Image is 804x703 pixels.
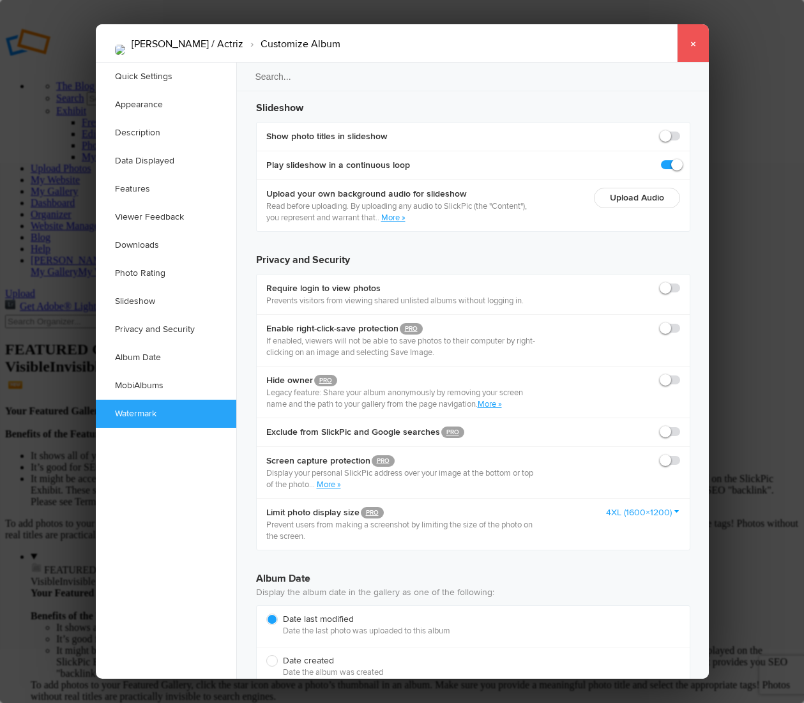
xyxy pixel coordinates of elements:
[96,119,236,147] a: Description
[132,33,243,55] li: [PERSON_NAME] / Actriz
[96,231,236,259] a: Downloads
[381,213,406,223] a: More »
[361,507,384,518] a: PRO
[96,315,236,344] a: Privacy and Security
[10,31,423,46] p: Edad: 31 Años
[96,372,236,400] a: MobiAlbums
[266,519,535,542] p: Prevent users from making a screenshot by limiting the size of the photo on the screen.
[115,45,125,55] img: DSC_9089-Editar.jpg
[96,259,236,287] a: Photo Rating
[317,480,341,490] a: More »
[283,625,674,637] span: Date the last photo was uploaded to this album
[283,667,674,678] span: Date the album was created
[266,130,388,143] b: Show photo titles in slideshow
[266,655,674,678] span: Date created
[96,63,236,91] a: Quick Settings
[372,455,395,467] a: PRO
[256,90,690,116] h3: Slideshow
[400,323,423,335] a: PRO
[266,374,535,387] b: Hide owner
[309,480,317,490] span: ...
[96,175,236,203] a: Features
[266,467,535,490] p: Display your personal SlickPic address over your image at the bottom or top of the photo
[256,586,690,599] p: Display the album date in the gallery as one of the following:
[10,54,402,69] p: Telefono: [PHONE_NUMBER]
[243,33,340,55] li: Customize Album
[594,188,680,208] sp-upload-button: Upload Audio
[266,387,535,410] p: Legacy feature: Share your album anonymously by removing your screen name and the path to your ga...
[96,344,236,372] a: Album Date
[266,614,674,637] span: Date last modified
[266,426,464,439] b: Exclude from SlickPic and Google searches
[266,200,535,223] p: Read before uploading. By uploading any audio to SlickPic (the "Content"), you represent and warr...
[606,506,680,519] a: 4XL (1600×1200)
[10,54,423,69] p: Telefono: [PHONE_NUMBER]
[441,427,464,438] a: PRO
[96,287,236,315] a: Slideshow
[256,561,690,586] h3: Album Date
[314,375,337,386] a: PRO
[375,213,381,223] span: ..
[266,295,524,306] p: Prevents visitors from viewing shared unlisted albums without logging in.
[266,282,524,295] b: Require login to view photos
[96,91,236,119] a: Appearance
[266,159,410,172] b: Play slideshow in a continuous loop
[266,322,535,335] b: Enable right-click-save protection
[266,188,535,200] b: Upload your own background audio for slideshow
[478,399,502,409] a: More »
[610,192,664,203] a: Upload Audio
[96,203,236,231] a: Viewer Feedback
[236,62,711,91] input: Search...
[96,400,236,428] a: Watermark
[266,506,535,519] b: Limit photo display size
[10,8,402,23] p: [PERSON_NAME] / Actriz
[96,147,236,175] a: Data Displayed
[266,455,535,467] b: Screen capture protection
[266,335,535,358] p: If enabled, viewers will not be able to save photos to their computer by right-clicking on an ima...
[10,31,402,46] p: Edad: 31 Años
[677,24,709,63] a: ×
[10,8,423,23] p: [PERSON_NAME] / Actriz
[256,242,690,268] h3: Privacy and Security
